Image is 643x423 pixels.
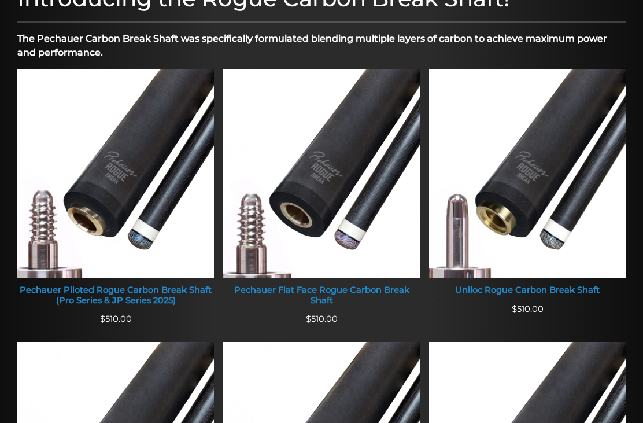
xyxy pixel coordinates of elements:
img: Pechauer Flat Face Rogue Carbon Break Shaft [223,69,420,278]
span: $ [512,304,517,314]
span: 510.00 [306,314,338,324]
div: Pechauer Piloted Rogue Carbon Break Shaft (Pro Series & JP Series 2025) [17,285,214,306]
a: Uniloc Rogue Carbon Break Shaft Uniloc Rogue Carbon Break Shaft [429,69,626,303]
div: Pechauer Flat Face Rogue Carbon Break Shaft [223,285,420,306]
div: Uniloc Rogue Carbon Break Shaft [429,285,626,296]
img: Uniloc Rogue Carbon Break Shaft [429,69,626,278]
span: 510.00 [512,304,544,314]
a: Pechauer Piloted Rogue Carbon Break Shaft (Pro Series & JP Series 2025) Pechauer Piloted Rogue Ca... [17,69,214,312]
span: 510.00 [100,314,132,324]
span: $ [306,314,311,324]
img: Pechauer Piloted Rogue Carbon Break Shaft (Pro Series & JP Series 2025) [17,69,214,278]
a: Pechauer Flat Face Rogue Carbon Break Shaft Pechauer Flat Face Rogue Carbon Break Shaft [223,69,420,312]
strong: The Pechauer Carbon Break Shaft was specifically formulated blending multiple layers of carbon to... [17,33,607,58]
span: $ [100,314,105,324]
